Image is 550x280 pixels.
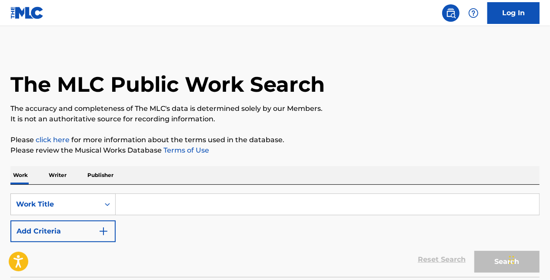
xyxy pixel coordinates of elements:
iframe: Chat Widget [507,238,550,280]
p: Please review the Musical Works Database [10,145,540,156]
div: Help [465,4,482,22]
p: Please for more information about the terms used in the database. [10,135,540,145]
p: Work [10,166,30,184]
p: It is not an authoritative source for recording information. [10,114,540,124]
a: click here [36,136,70,144]
a: Public Search [442,4,460,22]
img: 9d2ae6d4665cec9f34b9.svg [98,226,109,237]
p: Publisher [85,166,116,184]
h1: The MLC Public Work Search [10,71,325,97]
a: Terms of Use [162,146,209,154]
p: The accuracy and completeness of The MLC's data is determined solely by our Members. [10,103,540,114]
form: Search Form [10,193,540,277]
img: search [446,8,456,18]
p: Writer [46,166,69,184]
div: Drag [509,247,514,273]
img: MLC Logo [10,7,44,19]
img: help [468,8,479,18]
a: Log In [487,2,540,24]
button: Add Criteria [10,220,116,242]
div: Work Title [16,199,94,210]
